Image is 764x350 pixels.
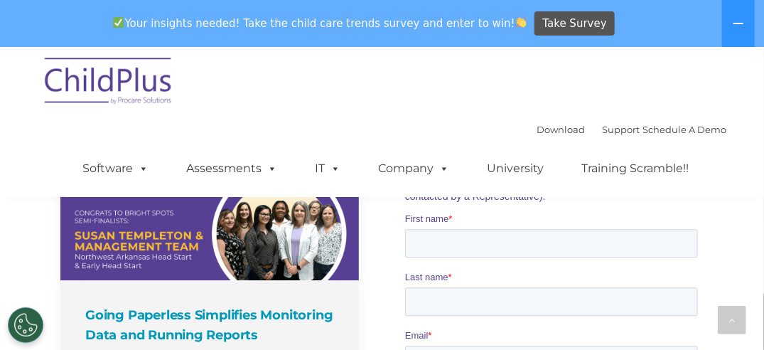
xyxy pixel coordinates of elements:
a: Download [537,124,586,135]
a: University [473,154,559,183]
a: Schedule A Demo [643,124,727,135]
font: | [537,124,727,135]
a: Support [603,124,640,135]
img: 👏 [516,17,527,28]
a: Software [69,154,163,183]
img: ChildPlus by Procare Solutions [38,48,180,119]
a: Training Scramble!! [568,154,704,183]
h4: Going Paperless Simplifies Monitoring Data and Running Reports [85,305,338,345]
span: Your insights needed! Take the child care trends survey and enter to win! [107,9,533,37]
button: Cookies Settings [8,307,43,343]
a: Company [365,154,464,183]
img: ✅ [113,17,124,28]
a: Take Survey [534,11,615,36]
a: IT [301,154,355,183]
a: Assessments [173,154,292,183]
span: Take Survey [543,11,607,36]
